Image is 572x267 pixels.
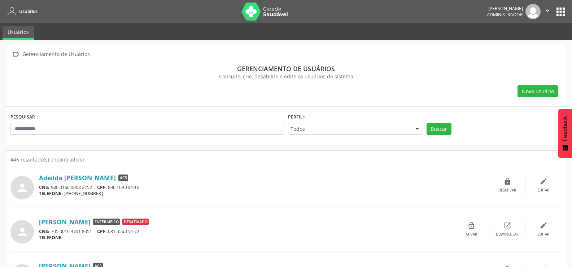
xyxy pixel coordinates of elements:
[16,65,556,73] div: Gerenciamento de usuários
[543,7,551,14] i: 
[558,109,572,158] button: Feedback - Mostrar pesquisa
[522,87,554,95] span: Novo usuário
[3,26,34,40] a: Usuários
[466,232,477,237] div: Ativar
[427,123,451,135] button: Buscar
[538,232,549,237] div: Editar
[503,177,511,185] i: lock
[467,221,475,229] i: lock_open
[503,221,511,229] i: open_in_new
[21,49,91,60] div: Gerenciamento de Usuários
[39,190,63,197] span: TELEFONE:
[39,174,116,182] a: Adeilda [PERSON_NAME]
[39,190,489,197] div: [PHONE_NUMBER]
[562,116,568,141] span: Feedback
[10,156,562,163] div: 446 resultado(s) encontrado(s)
[39,234,453,241] div: --
[16,225,29,238] i: person
[540,177,547,185] i: edit
[540,221,547,229] i: edit
[118,175,128,181] span: ACS
[16,181,29,194] i: person
[487,12,523,18] span: Administrador
[39,228,453,234] div: 705 0016 4701 8051 081.556.154-72
[39,218,91,226] a: [PERSON_NAME]
[541,4,554,19] button: 
[518,85,558,98] button: Novo usuário
[5,5,38,17] a: Usuários
[498,188,516,193] div: Desativar
[538,188,549,193] div: Editar
[93,219,120,225] span: Enfermeiro
[39,228,49,234] span: CNS:
[288,112,305,123] label: Perfil
[39,184,49,190] span: CNS:
[39,184,489,190] div: 980 0160 0003 2752 836.109.104-10
[122,219,149,225] span: Desativado
[97,228,107,234] span: CPF:
[291,125,408,133] span: Todos
[525,4,541,19] img: img
[10,49,91,60] a:  Gerenciamento de Usuários
[39,234,63,241] span: TELEFONE:
[487,5,523,12] div: [PERSON_NAME]
[10,49,21,60] i: 
[19,8,38,14] span: Usuários
[97,184,107,190] span: CPF:
[10,112,35,123] label: PESQUISAR
[554,5,567,18] button: apps
[496,232,519,237] div: Desvincular
[16,73,556,80] div: Consulte, crie, desabilite e edite os usuários do sistema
